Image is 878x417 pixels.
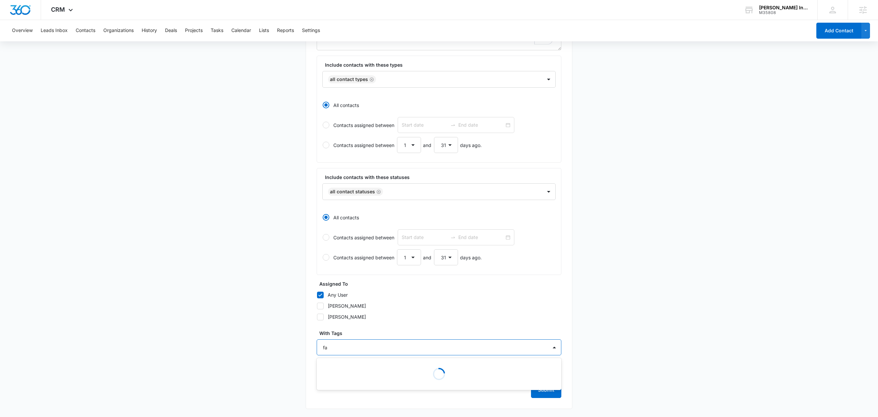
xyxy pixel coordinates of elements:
button: Settings [302,20,320,41]
div: Remove All Contact Statuses [375,189,381,194]
button: Tasks [211,20,223,41]
button: Overview [12,20,33,41]
span: to [450,122,456,128]
label: All contacts [322,209,556,225]
button: Contacts [76,20,95,41]
button: Leads Inbox [41,20,68,41]
label: Contacts assigned between [322,117,556,133]
div: [PERSON_NAME] [328,302,366,309]
span: CRM [51,6,65,13]
label: Assigned To [319,280,564,287]
button: Add Contact [816,23,861,39]
div: Contacts assigned between and days ago. [333,137,482,153]
label: Contacts assigned between [322,229,556,245]
button: Reports [277,20,294,41]
select: Contacts assigned betweenanddays ago. [434,249,458,265]
div: All Contact Statuses [330,189,375,194]
div: [PERSON_NAME] [328,313,366,320]
span: swap-right [450,235,456,240]
div: Any User [328,291,348,298]
button: Organizations [103,20,134,41]
span: swap-right [450,122,456,128]
div: Remove All Contact Types [368,77,374,82]
select: Contacts assigned betweenanddays ago. [397,137,421,153]
button: Lists [259,20,269,41]
label: Include contacts with these types [325,61,558,68]
button: Calendar [231,20,251,41]
select: Contacts assigned betweenanddays ago. [397,249,421,265]
button: Submit [531,382,561,398]
input: Contacts assigned between [458,234,504,241]
label: With Tags [319,330,564,337]
button: Projects [185,20,203,41]
div: Contacts assigned between and days ago. [333,249,482,265]
input: Contacts assigned between [458,121,504,129]
span: to [450,235,456,240]
button: Deals [165,20,177,41]
div: account name [759,5,808,10]
div: All Contact Types [330,77,368,82]
label: Include contacts with these statuses [325,174,558,181]
select: Contacts assigned betweenanddays ago. [434,137,458,153]
label: All contacts [322,97,556,113]
div: account id [759,10,808,15]
input: Contacts assigned between [402,121,448,129]
input: Contacts assigned between [402,234,448,241]
button: History [142,20,157,41]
